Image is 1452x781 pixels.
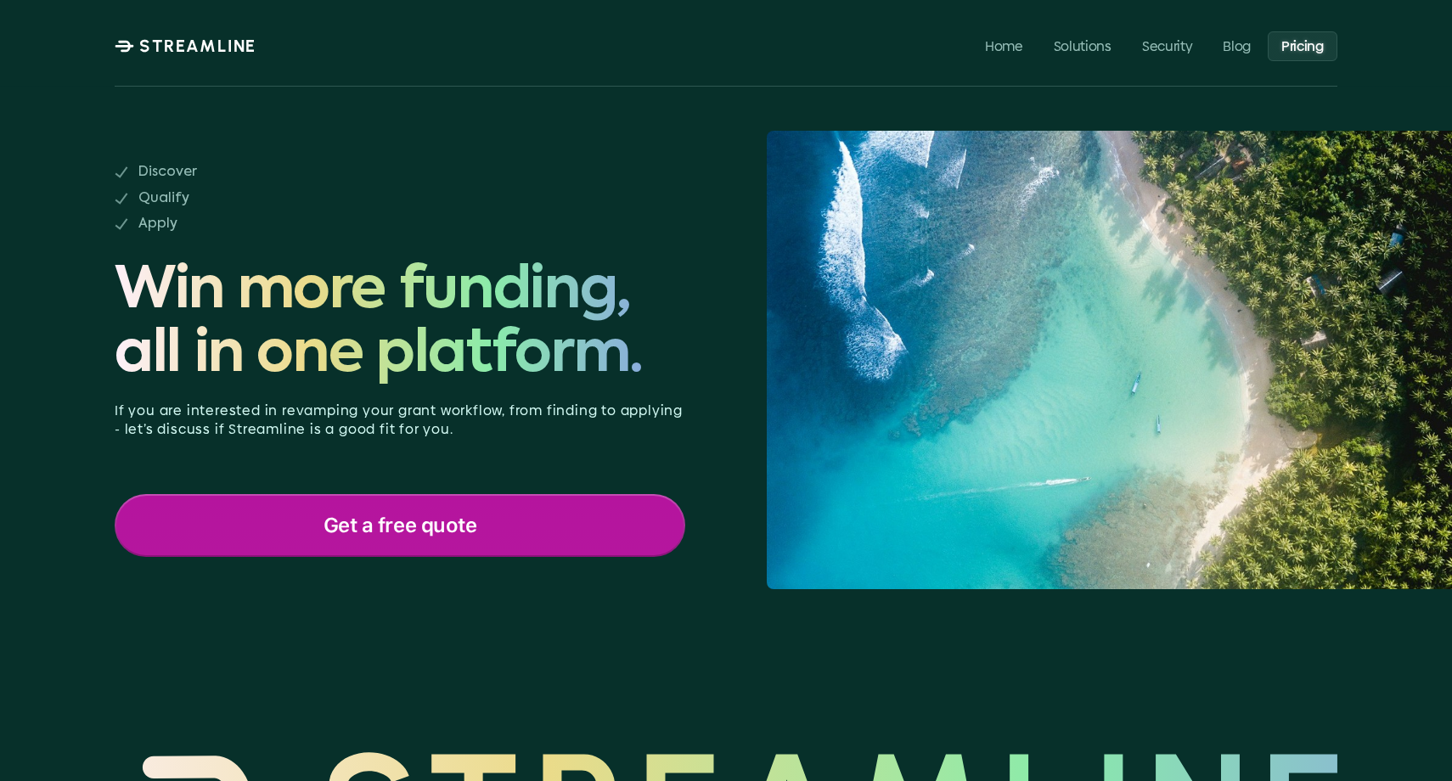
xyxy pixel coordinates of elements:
[1281,37,1324,53] p: Pricing
[1128,31,1206,60] a: Security
[1210,31,1265,60] a: Blog
[985,37,1023,53] p: Home
[115,402,685,440] p: If you are interested in revamping your grant workflow, from finding to applying - let’s discuss ...
[1224,37,1252,53] p: Blog
[971,31,1037,60] a: Home
[139,36,256,56] p: STREAMLINE
[1142,37,1192,53] p: Security
[138,215,368,233] p: Apply
[115,261,685,388] span: Win more funding, all in one platform.
[115,36,256,56] a: STREAMLINE
[138,163,368,182] p: Discover
[115,494,685,557] a: Get a free quote
[324,514,476,537] p: Get a free quote
[138,189,368,208] p: Qualify
[1054,37,1112,53] p: Solutions
[1268,31,1337,60] a: Pricing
